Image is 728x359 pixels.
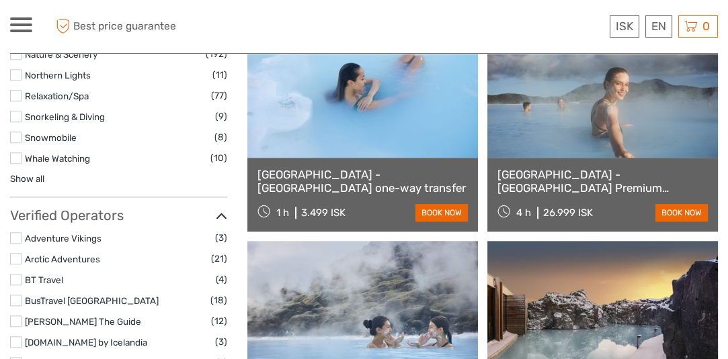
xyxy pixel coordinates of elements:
[25,295,159,306] a: BusTravel [GEOGRAPHIC_DATA]
[211,88,227,103] span: (77)
[10,207,227,223] h3: Verified Operators
[10,173,44,184] a: Show all
[655,204,708,221] a: book now
[215,109,227,124] span: (9)
[211,313,227,329] span: (12)
[206,46,227,62] span: (192)
[215,334,227,350] span: (3)
[216,272,227,287] span: (4)
[52,15,187,38] span: Best price guarantee
[25,274,63,285] a: BT Travel
[25,91,89,101] a: Relaxation/Spa
[19,23,152,34] p: We're away right now. Please check back later!
[25,70,91,81] a: Northern Lights
[210,293,227,308] span: (18)
[214,130,227,145] span: (8)
[645,15,672,38] div: EN
[25,111,105,122] a: Snorkeling & Diving
[25,316,141,327] a: [PERSON_NAME] The Guide
[212,67,227,83] span: (11)
[516,207,531,219] span: 4 h
[25,337,147,348] a: [DOMAIN_NAME] by Icelandia
[700,19,712,33] span: 0
[616,19,633,33] span: ISK
[257,168,468,195] a: [GEOGRAPHIC_DATA] - [GEOGRAPHIC_DATA] one-way transfer
[543,207,593,219] div: 26.999 ISK
[276,207,289,219] span: 1 h
[497,168,708,195] a: [GEOGRAPHIC_DATA] - [GEOGRAPHIC_DATA] Premium including admission
[25,132,77,143] a: Snowmobile
[301,207,346,219] div: 3.499 ISK
[415,204,468,221] a: book now
[211,251,227,266] span: (21)
[25,254,100,264] a: Arctic Adventures
[25,153,90,164] a: Whale Watching
[210,150,227,166] span: (10)
[25,49,97,60] a: Nature & Scenery
[25,233,102,244] a: Adventure Vikings
[215,230,227,246] span: (3)
[155,21,171,37] button: Open LiveChat chat widget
